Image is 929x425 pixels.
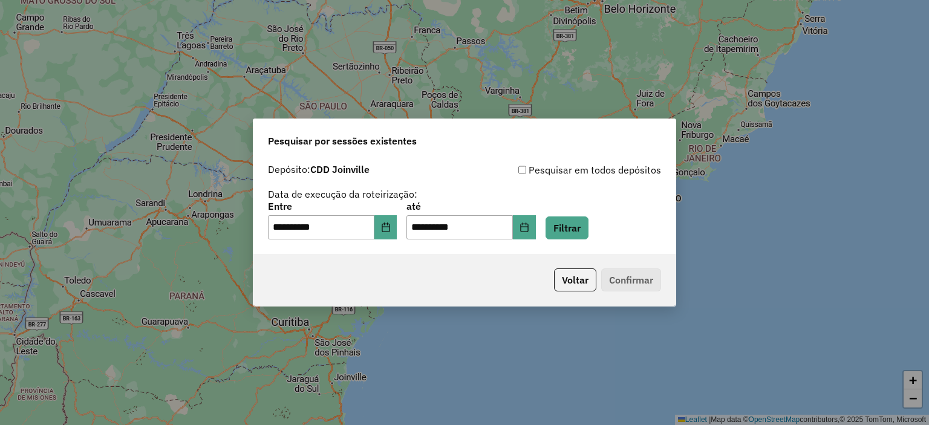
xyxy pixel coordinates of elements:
button: Filtrar [546,216,588,239]
button: Choose Date [374,215,397,239]
button: Voltar [554,268,596,291]
span: Pesquisar por sessões existentes [268,134,417,148]
label: até [406,199,535,213]
label: Data de execução da roteirização: [268,187,417,201]
label: Entre [268,199,397,213]
div: Pesquisar em todos depósitos [464,163,661,177]
button: Choose Date [513,215,536,239]
label: Depósito: [268,162,370,177]
strong: CDD Joinville [310,163,370,175]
